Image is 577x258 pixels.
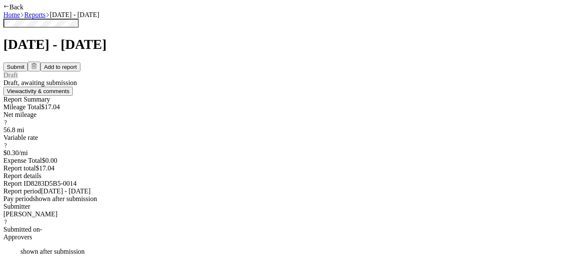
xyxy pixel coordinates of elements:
span: Pay period [3,195,33,202]
h1: Aug 16 - 31, 2025 [3,37,574,52]
span: Variable rate [3,134,574,149]
button: Submit [3,62,28,71]
button: Viewactivity & comments [3,87,73,96]
span: [DATE] - [DATE] [50,11,99,18]
span: Report total [3,164,36,172]
div: Report details [3,172,574,180]
span: Report ID [3,180,31,187]
span: Submitted on [3,226,40,233]
span: shown after submission [20,248,85,255]
span: 56.8 mi [3,126,24,133]
span: shown after submission [33,195,97,202]
div: Report Summary [3,96,574,103]
span: Net mileage [3,111,574,126]
span: Draft, awaiting submission [3,79,77,86]
span: [PERSON_NAME] [3,210,57,218]
span: Approvers [3,233,32,241]
span: $ 0.30 / mi [3,149,28,156]
button: Add to report [40,62,80,71]
a: Reports [24,11,46,18]
span: Mileage Total [3,103,41,111]
span: 8283D5B5-0014 [31,180,77,187]
a: Home [3,11,20,18]
span: $ 17.04 [41,103,60,111]
div: Back [3,3,574,11]
span: $ 17.04 [36,164,54,172]
span: Draft [3,71,18,79]
iframe: Everlance-gr Chat Button Frame [529,210,577,258]
span: [DATE] - [DATE] [41,187,90,195]
span: Expense Total [3,157,42,164]
span: - [40,226,42,233]
span: Report period [3,187,41,195]
span: Submitter [3,203,30,210]
span: $ 0.00 [42,157,57,164]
